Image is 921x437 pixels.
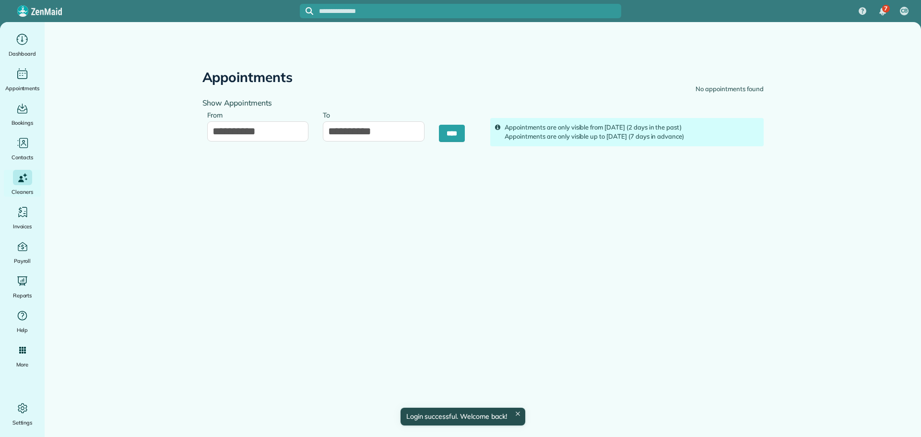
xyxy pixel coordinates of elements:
[306,7,313,15] svg: Focus search
[202,99,476,107] h4: Show Appointments
[12,187,33,197] span: Cleaners
[4,273,41,300] a: Reports
[873,1,893,22] div: 7 unread notifications
[5,83,40,93] span: Appointments
[4,66,41,93] a: Appointments
[901,7,908,15] span: CB
[884,5,887,12] span: 7
[14,256,31,266] span: Payroll
[202,70,293,85] h2: Appointments
[505,123,759,132] div: Appointments are only visible from [DATE] (2 days in the past)
[13,291,32,300] span: Reports
[12,153,33,162] span: Contacts
[300,7,313,15] button: Focus search
[696,84,763,94] div: No appointments found
[12,118,34,128] span: Bookings
[4,401,41,427] a: Settings
[4,239,41,266] a: Payroll
[207,106,228,123] label: From
[400,408,525,425] div: Login successful. Welcome back!
[12,418,33,427] span: Settings
[4,170,41,197] a: Cleaners
[4,32,41,59] a: Dashboard
[16,360,28,369] span: More
[505,132,759,142] div: Appointments are only visible up to [DATE] (7 days in advance)
[17,325,28,335] span: Help
[4,308,41,335] a: Help
[4,101,41,128] a: Bookings
[13,222,32,231] span: Invoices
[9,49,36,59] span: Dashboard
[4,135,41,162] a: Contacts
[323,106,335,123] label: To
[4,204,41,231] a: Invoices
